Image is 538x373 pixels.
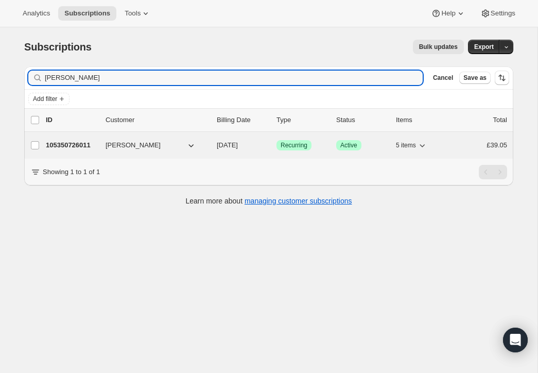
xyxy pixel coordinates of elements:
span: Settings [491,9,515,18]
button: Bulk updates [413,40,464,54]
span: Export [474,43,494,51]
span: Analytics [23,9,50,18]
p: Billing Date [217,115,268,125]
p: Customer [106,115,209,125]
button: Help [425,6,472,21]
button: [PERSON_NAME] [99,137,202,154]
button: Save as [459,72,491,84]
span: Bulk updates [419,43,458,51]
nav: Pagination [479,165,507,179]
span: Subscriptions [64,9,110,18]
div: Items [396,115,447,125]
span: Help [441,9,455,18]
p: ID [46,115,97,125]
span: [DATE] [217,141,238,149]
button: Settings [474,6,522,21]
span: Subscriptions [24,41,92,53]
button: Sort the results [495,71,509,85]
button: Analytics [16,6,56,21]
a: managing customer subscriptions [245,197,352,205]
button: 5 items [396,138,427,152]
div: IDCustomerBilling DateTypeStatusItemsTotal [46,115,507,125]
span: £39.05 [487,141,507,149]
p: Showing 1 to 1 of 1 [43,167,100,177]
button: Add filter [28,93,70,105]
span: Cancel [433,74,453,82]
span: 5 items [396,141,416,149]
span: [PERSON_NAME] [106,140,161,150]
button: Cancel [429,72,457,84]
div: 105350726011[PERSON_NAME][DATE]SuccessRecurringSuccessActive5 items£39.05 [46,138,507,152]
span: Tools [125,9,141,18]
button: Export [468,40,500,54]
button: Tools [118,6,157,21]
p: 105350726011 [46,140,97,150]
span: Add filter [33,95,57,103]
span: Recurring [281,141,307,149]
div: Type [276,115,328,125]
p: Status [336,115,388,125]
span: Save as [463,74,487,82]
button: Subscriptions [58,6,116,21]
p: Learn more about [186,196,352,206]
p: Total [493,115,507,125]
span: Active [340,141,357,149]
div: Open Intercom Messenger [503,328,528,352]
input: Filter subscribers [45,71,423,85]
